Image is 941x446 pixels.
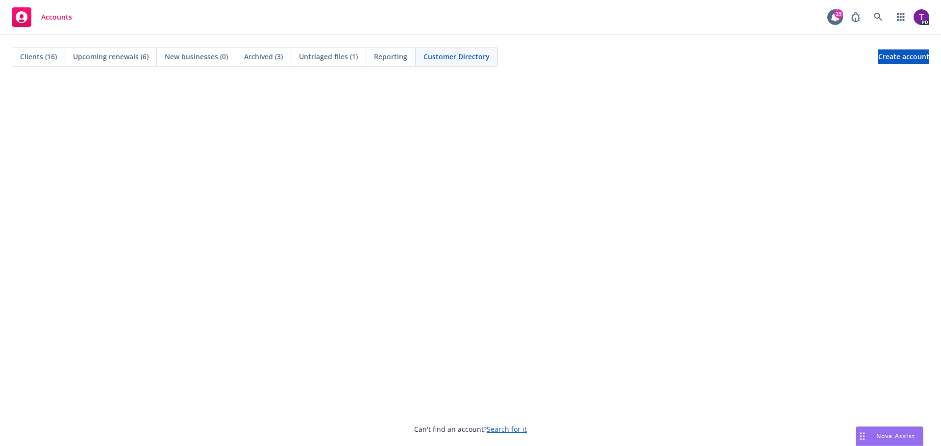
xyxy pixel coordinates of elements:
[856,426,923,446] button: Nova Assist
[856,427,868,446] div: Drag to move
[876,432,915,440] span: Nova Assist
[8,3,76,31] a: Accounts
[10,88,931,402] iframe: Hex Dashboard 1
[891,7,911,27] a: Switch app
[299,51,358,62] span: Untriaged files (1)
[73,51,149,62] span: Upcoming renewals (6)
[20,51,57,62] span: Clients (16)
[244,51,283,62] span: Archived (3)
[414,424,527,434] span: Can't find an account?
[487,424,527,434] a: Search for it
[878,49,929,64] a: Create account
[868,7,888,27] a: Search
[423,51,490,62] span: Customer Directory
[41,13,72,21] span: Accounts
[846,7,866,27] a: Report a Bug
[374,51,407,62] span: Reporting
[165,51,228,62] span: New businesses (0)
[834,9,843,18] div: 19
[914,9,929,25] img: photo
[878,47,929,66] span: Create account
